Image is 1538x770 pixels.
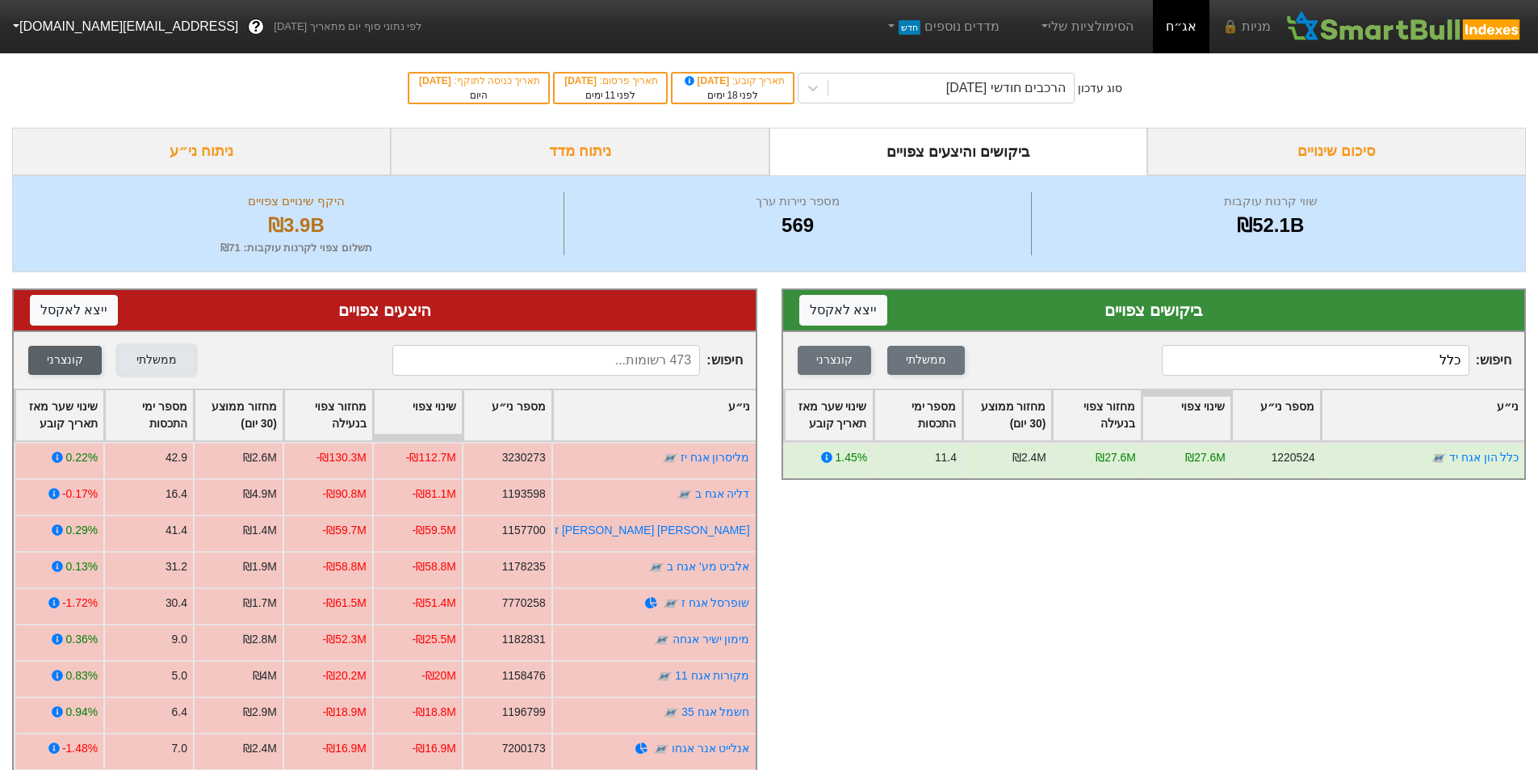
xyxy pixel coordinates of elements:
a: אנלייט אנר אגחו [672,742,750,755]
div: היקף שינויים צפויים [33,192,559,211]
div: ₪3.9B [33,211,559,240]
a: מקורות אגח 11 [675,669,749,682]
div: ₪1.4M [243,522,277,539]
div: Toggle SortBy [963,390,1051,440]
div: Toggle SortBy [15,390,103,440]
div: קונצרני [47,351,83,369]
div: 16.4 [166,486,187,503]
button: ממשלתי [118,346,195,375]
a: מליסרון אגח יז [681,451,750,464]
div: 9.0 [172,631,187,648]
span: 11 [605,90,615,101]
span: היום [470,90,488,101]
input: 473 רשומות... [392,345,700,376]
div: -₪16.9M [413,740,456,757]
div: 1182831 [502,631,546,648]
button: ממשלתי [887,346,965,375]
div: -1.48% [62,740,98,757]
div: 1196799 [502,704,546,721]
div: 42.9 [166,449,187,466]
div: שווי קרנות עוקבות [1036,192,1505,211]
div: -₪59.7M [323,522,367,539]
img: tase link [662,450,678,466]
div: ₪2.9M [243,704,277,721]
a: שופרסל אגח ז [681,596,750,609]
button: ייצא לאקסל [799,295,887,326]
div: ₪2.8M [243,631,277,648]
a: דליה אגח ב [695,487,750,500]
div: -₪58.8M [413,558,456,575]
div: קונצרני [816,351,853,369]
span: חיפוש : [392,345,742,376]
div: -₪81.1M [413,486,456,503]
div: ממשלתי [136,351,177,369]
img: tase link [677,486,693,503]
div: -₪18.8M [413,704,456,721]
a: חשמל אגח 35 [681,705,749,718]
div: ₪27.6M [1096,449,1136,466]
img: tase link [656,668,673,684]
div: מספר ניירות ערך [568,192,1028,211]
div: 1193598 [502,486,546,503]
div: 1.45% [835,449,866,466]
div: Toggle SortBy [785,390,873,440]
div: ביקושים והיצעים צפויים [769,128,1148,175]
div: ביקושים צפויים [799,298,1509,322]
div: ₪4.9M [243,486,277,503]
div: ₪2.6M [243,449,277,466]
div: Toggle SortBy [874,390,962,440]
button: ייצא לאקסל [30,295,118,326]
a: [PERSON_NAME] [PERSON_NAME] ז [555,524,749,536]
div: 30.4 [166,595,187,612]
div: -₪18.9M [323,704,367,721]
a: כלל הון אגח יד [1448,451,1519,464]
div: תשלום צפוי לקרנות עוקבות : ₪71 [33,240,559,256]
div: -₪112.7M [406,449,456,466]
span: [DATE] [682,75,732,86]
div: ₪1.9M [243,558,277,575]
div: היצעים צפויים [30,298,740,322]
div: הרכבים חודשי [DATE] [946,78,1066,98]
div: סוג עדכון [1078,80,1122,97]
div: 0.22% [66,449,98,466]
span: חדש [899,20,920,35]
div: 0.13% [66,558,98,575]
div: ₪2.4M [1012,449,1046,466]
img: SmartBull [1284,11,1525,43]
div: 7770258 [502,595,546,612]
div: Toggle SortBy [1142,390,1230,440]
div: ₪27.6M [1185,449,1226,466]
div: תאריך כניסה לתוקף : [417,74,540,88]
div: -₪130.3M [316,449,367,466]
div: 6.4 [172,704,187,721]
div: לפני ימים [563,88,658,103]
div: Toggle SortBy [374,390,462,440]
img: tase link [663,705,679,721]
span: [DATE] [564,75,599,86]
div: 1158476 [502,667,546,684]
div: ₪2.4M [243,740,277,757]
button: קונצרני [798,346,871,375]
div: ניתוח ני״ע [12,128,391,175]
div: תאריך פרסום : [563,74,658,88]
div: סיכום שינויים [1147,128,1526,175]
a: הסימולציות שלי [1032,11,1140,43]
div: -₪90.8M [323,486,367,503]
div: 7200173 [502,740,546,757]
div: 1220524 [1271,449,1314,466]
span: ? [252,16,261,38]
div: Toggle SortBy [1232,390,1320,440]
div: Toggle SortBy [463,390,551,440]
div: -₪61.5M [323,595,367,612]
div: 41.4 [166,522,187,539]
div: -₪16.9M [323,740,367,757]
div: 5.0 [172,667,187,684]
div: 11.4 [934,449,956,466]
span: חיפוש : [1162,345,1511,376]
span: [DATE] [419,75,454,86]
div: 3230273 [502,449,546,466]
img: tase link [653,741,669,757]
div: -1.72% [62,595,98,612]
div: 0.83% [66,667,98,684]
div: 1178235 [502,558,546,575]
